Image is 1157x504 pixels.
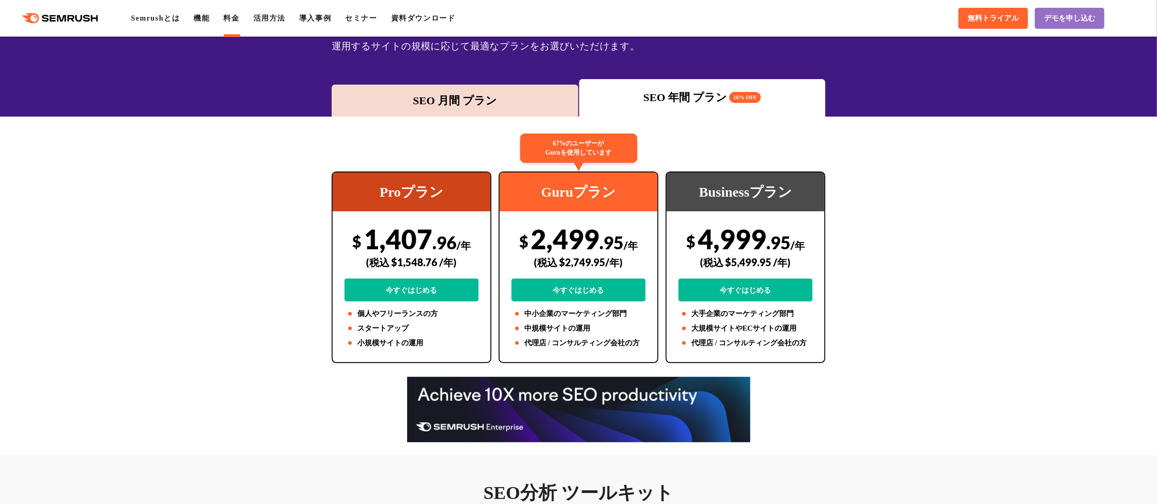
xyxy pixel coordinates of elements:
li: 大手企業のマーケティング部門 [678,308,813,319]
div: 1,407 [344,223,479,301]
a: デモを申し込む [1035,8,1104,29]
span: 無料トライアル [968,14,1019,23]
div: 67%のユーザーが Guruを使用しています [520,134,637,163]
li: 個人やフリーランスの方 [344,308,479,319]
li: 中規模サイトの運用 [511,323,646,334]
a: セミナー [345,14,377,22]
span: $ [352,232,361,251]
a: 今すぐはじめる [511,279,646,301]
div: (税込 $2,749.95/年) [511,246,646,279]
div: SEO 月間 プラン [336,92,574,109]
div: (税込 $1,548.76 /年) [344,246,479,279]
span: デモを申し込む [1044,14,1095,23]
a: 活用方法 [253,14,285,22]
a: Semrushとは [131,14,180,22]
li: スタートアップ [344,323,479,334]
span: $ [686,232,695,251]
a: 料金 [223,14,239,22]
span: /年 [791,239,805,252]
li: 大規模サイトやECサイトの運用 [678,323,813,334]
li: 代理店 / コンサルティング会社の方 [511,338,646,349]
li: 小規模サイトの運用 [344,338,479,349]
a: 資料ダウンロード [391,14,456,22]
div: 4,999 [678,223,813,301]
a: 今すぐはじめる [678,279,813,301]
div: Proプラン [333,172,490,211]
span: /年 [624,239,638,252]
a: 無料トライアル [958,8,1028,29]
div: Businessプラン [667,172,824,211]
a: 導入事例 [299,14,331,22]
li: 代理店 / コンサルティング会社の方 [678,338,813,349]
a: 今すぐはじめる [344,279,479,301]
div: SEO 年間 プラン [584,89,821,106]
div: (税込 $5,499.95 /年) [678,246,813,279]
div: Guruプラン [500,172,657,211]
li: 中小企業のマーケティング部門 [511,308,646,319]
span: 16% OFF [729,92,761,103]
a: 機能 [194,14,210,22]
span: .95 [766,232,791,253]
div: 2,499 [511,223,646,301]
span: /年 [457,239,471,252]
span: .95 [599,232,624,253]
span: $ [519,232,528,251]
span: .96 [432,232,457,253]
div: SEOの3つの料金プランから、広告・SNS・市場調査ツールキットをご用意しています。業務領域や会社の規模、運用するサイトの規模に応じて最適なプランをお選びいただけます。 [332,21,825,54]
